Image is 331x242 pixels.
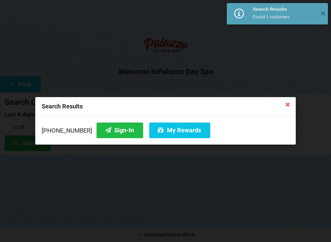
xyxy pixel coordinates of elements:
div: Search Results [35,97,296,116]
button: Sign-In [97,123,143,138]
button: My Rewards [149,123,210,138]
div: Found 1 customers [253,14,316,20]
div: Search Results [253,6,316,12]
div: [PHONE_NUMBER] [42,123,289,138]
